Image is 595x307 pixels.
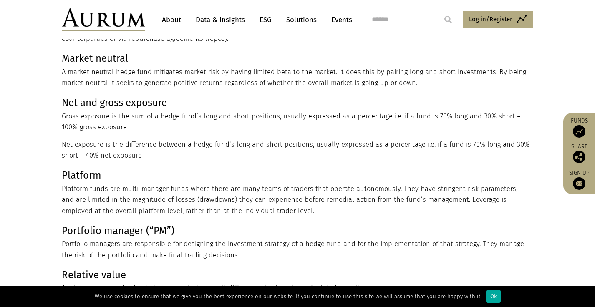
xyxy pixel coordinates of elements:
[62,269,126,281] strong: Relative value
[469,14,512,24] span: Log in/Register
[567,144,591,163] div: Share
[486,290,501,303] div: Ok
[255,12,276,28] a: ESG
[62,95,531,133] p: Gross exposure is the sum of a hedge fund’s long and short positions, usually expressed as a perc...
[62,97,167,108] strong: Net and gross exposure
[573,151,585,163] img: Share this post
[62,50,531,88] p: A market neutral hedge fund mitigates market risk by having limited beta to the market. It does t...
[62,167,531,216] p: Platform funds are multi-manager funds where there are many teams of traders that operate autonom...
[567,117,591,138] a: Funds
[573,125,585,138] img: Access Funds
[463,11,533,28] a: Log in/Register
[567,169,591,190] a: Sign up
[62,8,145,31] img: Aurum
[62,225,174,237] strong: Portfolio manager (“PM”)
[158,12,185,28] a: About
[62,53,128,64] strong: Market neutral
[62,169,101,181] strong: Platform
[62,223,531,261] p: Portfolio managers are responsible for designing the investment strategy of a hedge fund and for ...
[282,12,321,28] a: Solutions
[62,139,531,161] p: Net exposure is the difference between a hedge fund’s long and short positions, usually expressed...
[62,267,531,294] p: A relative value hedge fund strategy seeks to exploit differences in the prices of related securi...
[440,11,456,28] input: Submit
[573,177,585,190] img: Sign up to our newsletter
[327,12,352,28] a: Events
[192,12,249,28] a: Data & Insights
